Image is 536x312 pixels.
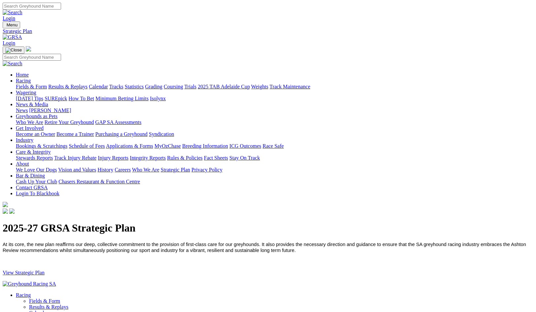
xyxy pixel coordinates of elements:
img: Search [3,61,22,67]
div: News & Media [16,108,533,113]
img: logo-grsa-white.png [3,202,8,207]
a: Bar & Dining [16,173,45,178]
button: Toggle navigation [3,47,24,54]
a: Syndication [149,131,174,137]
a: Coursing [164,84,183,89]
a: Fields & Form [16,84,47,89]
input: Search [3,54,61,61]
a: Contact GRSA [16,185,48,190]
a: Who We Are [16,119,43,125]
input: Search [3,3,61,10]
a: Results & Replays [29,304,68,310]
a: Login [3,40,15,46]
a: MyOzChase [154,143,181,149]
img: GRSA [3,34,22,40]
div: Get Involved [16,131,533,137]
a: Purchasing a Greyhound [95,131,148,137]
img: logo-grsa-white.png [26,46,31,51]
div: Bar & Dining [16,179,533,185]
a: Login [3,16,15,21]
a: Retire Your Greyhound [45,119,94,125]
a: Statistics [125,84,144,89]
a: Vision and Values [58,167,96,172]
a: Strategic Plan [161,167,190,172]
a: Isolynx [150,96,166,101]
a: Home [16,72,29,78]
a: GAP SA Assessments [95,119,142,125]
img: twitter.svg [9,208,15,214]
a: Become a Trainer [56,131,94,137]
a: Stewards Reports [16,155,53,161]
a: Rules & Policies [167,155,203,161]
a: 2025 TAB Adelaide Cup [198,84,250,89]
a: Minimum Betting Limits [95,96,149,101]
img: facebook.svg [3,208,8,214]
a: Integrity Reports [130,155,166,161]
img: Close [5,47,22,53]
div: Wagering [16,96,533,102]
a: Track Injury Rebate [54,155,96,161]
a: Applications & Forms [106,143,153,149]
a: View Strategic Plan [3,270,45,275]
a: [DATE] Tips [16,96,43,101]
a: News & Media [16,102,48,107]
a: We Love Our Dogs [16,167,57,172]
a: Grading [145,84,162,89]
a: Chasers Restaurant & Function Centre [58,179,140,184]
a: How To Bet [69,96,94,101]
a: Care & Integrity [16,149,51,155]
a: Calendar [89,84,108,89]
div: Care & Integrity [16,155,533,161]
a: About [16,161,29,167]
a: Fact Sheets [204,155,228,161]
a: Who We Are [132,167,159,172]
a: Careers [115,167,131,172]
a: Racing [16,292,31,298]
a: Track Maintenance [270,84,310,89]
a: Trials [184,84,196,89]
a: ICG Outcomes [229,143,261,149]
a: Strategic Plan [3,28,533,34]
a: Get Involved [16,125,44,131]
div: Greyhounds as Pets [16,119,533,125]
a: Privacy Policy [191,167,222,172]
a: History [97,167,113,172]
div: Industry [16,143,533,149]
a: Fields & Form [29,298,60,304]
a: Weights [251,84,268,89]
a: Tracks [109,84,123,89]
div: Racing [16,84,533,90]
a: Race Safe [262,143,284,149]
a: Cash Up Your Club [16,179,57,184]
h1: 2025-27 GRSA Strategic Plan [3,222,533,234]
a: Schedule of Fees [69,143,105,149]
a: Breeding Information [182,143,228,149]
span: At its core, the new plan reaffirms our deep, collective commitment to the provision of first-cla... [3,242,526,253]
a: Bookings & Scratchings [16,143,67,149]
div: About [16,167,533,173]
a: Wagering [16,90,36,95]
img: Greyhound Racing SA [3,281,56,287]
a: Racing [16,78,31,83]
a: News [16,108,28,113]
a: Injury Reports [98,155,128,161]
a: Stay On Track [229,155,260,161]
a: Results & Replays [48,84,87,89]
a: SUREpick [45,96,67,101]
a: Greyhounds as Pets [16,113,57,119]
a: Industry [16,137,33,143]
a: [PERSON_NAME] [29,108,71,113]
img: Search [3,10,22,16]
button: Toggle navigation [3,21,20,28]
a: Login To Blackbook [16,191,59,196]
a: Become an Owner [16,131,55,137]
span: Menu [7,22,17,27]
